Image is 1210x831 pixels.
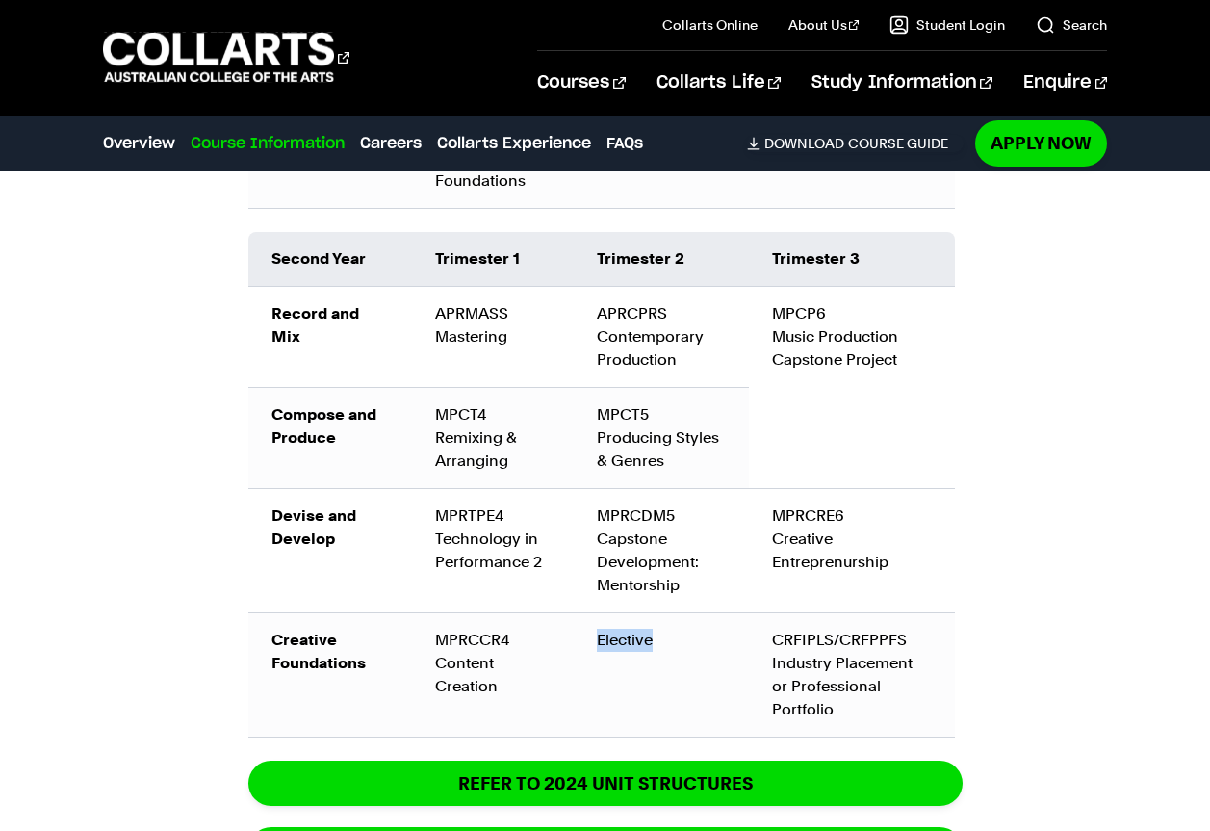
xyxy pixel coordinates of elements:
[574,387,749,488] td: MPCT5 Producing Styles & Genres
[749,286,955,488] td: MPCP6 Music Production Capstone Project
[537,51,625,115] a: Courses
[103,132,175,155] a: Overview
[412,612,574,737] td: MPRCCR4 Content Creation
[191,132,345,155] a: Course Information
[788,15,860,35] a: About Us
[435,505,551,574] div: MPRTPE4 Technology in Performance 2
[271,506,356,548] strong: Devise and Develop
[764,135,844,152] span: Download
[772,629,932,721] div: CRFIPLS/CRFPPFS Industry Placement or Professional Portfolio
[749,232,955,287] td: Trimester 3
[656,51,781,115] a: Collarts Life
[749,488,955,612] td: MPRCRE6 Creative Entreprenurship
[1023,51,1107,115] a: Enquire
[662,15,758,35] a: Collarts Online
[606,132,643,155] a: FAQs
[975,120,1107,166] a: Apply Now
[889,15,1005,35] a: Student Login
[412,286,574,387] td: APRMASS Mastering
[271,405,376,447] strong: Compose and Produce
[103,30,349,85] div: Go to homepage
[747,135,964,152] a: DownloadCourse Guide
[412,232,574,287] td: Trimester 1
[248,761,963,806] a: REFER TO 2024 unit structures
[1036,15,1107,35] a: Search
[271,304,359,346] strong: Record and Mix
[360,132,422,155] a: Careers
[271,631,366,672] strong: Creative Foundations
[574,232,749,287] td: Trimester 2
[248,232,413,287] td: Second Year
[574,612,749,737] td: Elective
[412,387,574,488] td: MPCT4 Remixing & Arranging
[597,505,726,597] div: MPRCDM5 Capstone Development: Mentorship
[437,132,591,155] a: Collarts Experience
[811,51,992,115] a: Study Information
[574,286,749,387] td: APRCPRS Contemporary Production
